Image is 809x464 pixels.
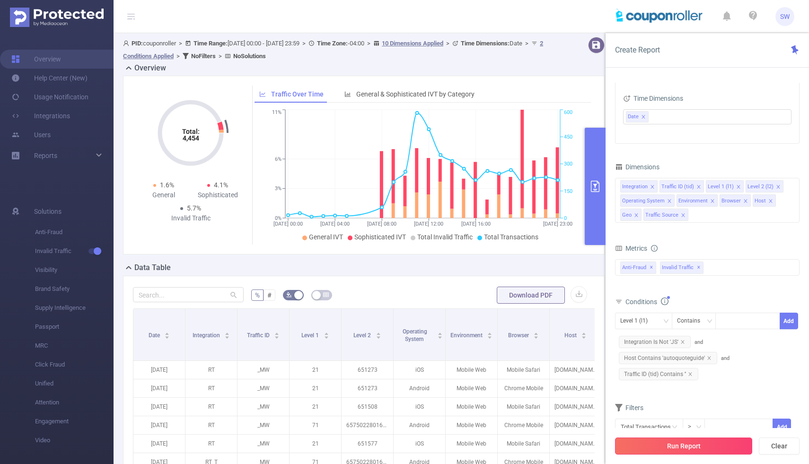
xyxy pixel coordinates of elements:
[660,262,703,274] span: Invalid Traffic
[367,221,396,227] tspan: [DATE] 08:00
[133,416,185,434] p: [DATE]
[35,336,114,355] span: MRC
[185,435,237,453] p: RT
[317,40,348,47] b: Time Zone:
[35,280,114,298] span: Brand Safety
[35,242,114,261] span: Invalid Traffic
[780,313,798,329] button: Add
[497,287,565,304] button: Download PDF
[193,40,228,47] b: Time Range:
[681,213,686,219] i: icon: close
[438,335,443,338] i: icon: caret-down
[133,287,244,302] input: Search...
[342,361,393,379] p: 651273
[185,398,237,416] p: RT
[620,209,642,221] li: Geo
[376,331,381,334] i: icon: caret-up
[534,335,539,338] i: icon: caret-down
[522,40,531,47] span: >
[650,262,653,273] span: ✕
[123,40,543,60] span: couponroller [DATE] 00:00 - [DATE] 23:59 -04:00
[736,184,741,190] i: icon: close
[255,291,260,299] span: %
[663,318,669,325] i: icon: down
[550,416,601,434] p: [DOMAIN_NAME]
[650,184,655,190] i: icon: close
[364,40,373,47] span: >
[720,194,751,207] li: Browser
[508,332,530,339] span: Browser
[550,435,601,453] p: [DOMAIN_NAME]
[773,419,791,435] button: Add
[259,91,266,97] i: icon: line-chart
[275,215,281,221] tspan: 0%
[320,221,350,227] tspan: [DATE] 04:00
[34,146,57,165] a: Reports
[615,355,730,377] span: and
[443,40,452,47] span: >
[498,398,549,416] p: Mobile Safari
[149,332,161,339] span: Date
[353,332,372,339] span: Level 2
[225,331,230,334] i: icon: caret-up
[533,331,539,337] div: Sort
[660,180,704,193] li: Traffic ID (tid)
[747,181,774,193] div: Level 2 (l2)
[403,328,427,342] span: Operating System
[354,233,406,241] span: Sophisticated IVT
[35,374,114,393] span: Unified
[706,180,744,193] li: Level 1 (l1)
[626,111,649,123] li: Date
[550,398,601,416] p: [DOMAIN_NAME]
[233,53,266,60] b: No Solutions
[564,215,567,221] tspan: 0
[446,379,497,397] p: Mobile Web
[708,181,734,193] div: Level 1 (l1)
[461,40,522,47] span: Date
[622,195,665,207] div: Operating System
[134,262,171,273] h2: Data Table
[182,128,200,135] tspan: Total:
[272,110,281,116] tspan: 11%
[581,335,587,338] i: icon: caret-down
[581,331,587,334] i: icon: caret-up
[414,221,443,227] tspan: [DATE] 12:00
[133,398,185,416] p: [DATE]
[678,195,708,207] div: Environment
[667,199,672,204] i: icon: close
[680,340,685,344] i: icon: close
[622,209,632,221] div: Geo
[615,438,752,455] button: Run Report
[677,313,707,329] div: Contains
[342,398,393,416] p: 651508
[619,352,717,364] span: Host Contains 'autoquoteguide'
[446,435,497,453] p: Mobile Web
[564,110,572,116] tspan: 600
[133,379,185,397] p: [DATE]
[661,298,668,305] i: icon: info-circle
[564,161,572,167] tspan: 300
[461,221,491,227] tspan: [DATE] 16:00
[550,361,601,379] p: [DOMAIN_NAME]
[176,40,185,47] span: >
[299,40,308,47] span: >
[10,8,104,27] img: Protected Media
[342,379,393,397] p: 651273
[191,190,245,200] div: Sophisticated
[11,50,61,69] a: Overview
[344,91,351,97] i: icon: bar-chart
[274,331,280,334] i: icon: caret-up
[651,111,652,123] input: filter select
[290,435,341,453] p: 21
[615,45,660,54] span: Create Report
[183,134,199,142] tspan: 4,454
[768,199,773,204] i: icon: close
[645,209,678,221] div: Traffic Source
[35,261,114,280] span: Visibility
[753,194,776,207] li: Host
[35,431,114,450] span: Video
[11,106,70,125] a: Integrations
[247,332,271,339] span: Traffic ID
[619,336,691,348] span: Integration Is Not 'JS'
[615,339,721,361] span: and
